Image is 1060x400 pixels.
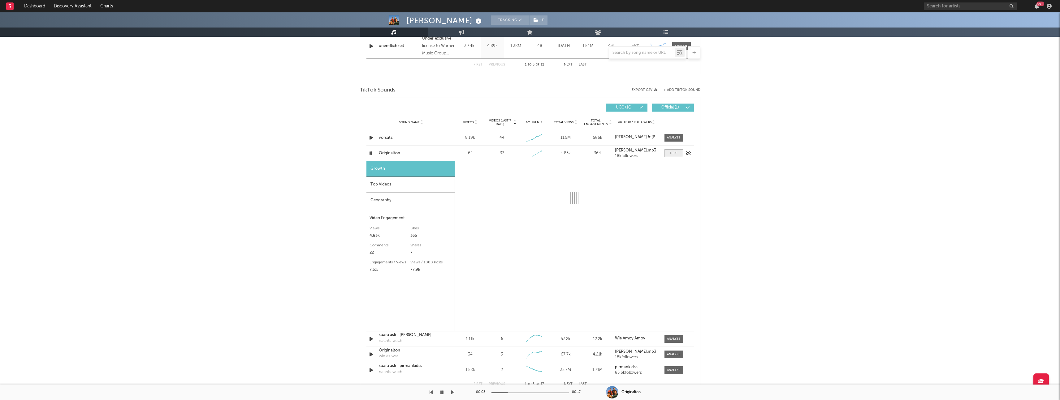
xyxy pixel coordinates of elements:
button: Last [579,63,587,66]
strong: [PERSON_NAME].mp3 [615,350,656,354]
div: wie es war [379,353,398,360]
span: Videos (last 7 days) [487,119,513,126]
strong: pirmankidss [615,365,638,369]
div: 00:17 [572,389,584,396]
div: 37 [500,150,504,156]
div: 85.6k followers [615,371,658,375]
div: 1.54M [578,43,598,49]
div: nachts wach [379,369,402,375]
span: Total Engagements [583,119,608,126]
div: 57.2k [551,336,580,342]
div: Comments [370,242,411,249]
button: Export CSV [632,88,657,92]
a: vorsatz [379,135,443,141]
div: 364 [583,150,612,156]
button: Next [564,382,573,386]
a: suara asli - pirmankidss [379,363,443,369]
button: UGC(16) [606,104,647,112]
button: First [474,63,482,66]
div: 1 5 17 [517,381,552,388]
div: 335 [410,232,452,240]
div: 99 + [1036,2,1044,6]
div: 4.83k [551,150,580,156]
div: 4.83k [370,232,411,240]
div: nachts wach [379,338,402,344]
button: Previous [489,63,505,66]
div: 586k [583,135,612,141]
div: 1.58k [456,367,485,373]
div: 6 [501,336,503,342]
button: + Add TikTok Sound [657,88,700,92]
div: Shares [410,242,452,249]
div: 6M Trend [519,120,548,125]
div: 62 [456,150,485,156]
strong: [PERSON_NAME] & [PERSON_NAME].mp3 [615,135,693,139]
strong: Wie Amoy Amoy [615,336,645,340]
div: Views / 1000 Posts [410,259,452,266]
div: 9.19k [456,135,485,141]
span: Sound Name [399,121,420,124]
div: 2 [501,367,503,373]
div: Video Engagement [370,215,452,222]
button: Previous [489,382,505,386]
div: 35.7M [551,367,580,373]
input: Search by song name or URL [609,50,675,55]
button: Official(1) [652,104,694,112]
div: 11.5M [551,135,580,141]
div: [PERSON_NAME] [406,15,483,26]
button: (1) [530,15,547,25]
div: 43k [601,43,622,49]
div: 1 5 12 [517,61,552,69]
div: Geography [366,193,455,208]
button: 99+ [1035,4,1039,9]
div: Views [370,225,411,232]
a: [PERSON_NAME] & [PERSON_NAME].mp3 [615,135,658,139]
span: Author / Followers [618,120,651,124]
div: 4.89k [482,43,503,49]
div: 39.4k [459,43,479,49]
a: suara asli - [PERSON_NAME] [379,332,443,338]
div: 1.71M [583,367,612,373]
div: [DATE] [554,43,574,49]
span: ( 1 ) [530,15,548,25]
div: 7 [410,249,452,257]
span: TikTok Sounds [360,87,396,94]
div: <5% [625,43,646,49]
div: 44 [500,135,504,141]
a: [PERSON_NAME].mp3 [615,148,658,153]
span: to [528,383,531,385]
a: [PERSON_NAME].mp3 [615,350,658,354]
input: Search for artists [924,2,1017,10]
div: 18k followers [615,355,658,360]
div: 34 [456,351,485,358]
div: 12.2k [583,336,612,342]
span: of [536,383,539,385]
a: unendlichkeit [379,43,419,49]
span: UGC ( 16 ) [610,106,638,109]
div: Top Videos [366,177,455,193]
div: 7.5% [370,266,411,274]
div: 67.7k [551,351,580,358]
div: 1.11k [456,336,485,342]
a: Originalton [379,347,443,354]
div: 77.9k [410,266,452,274]
span: to [528,63,531,66]
div: 00:03 [476,389,488,396]
div: 48 [529,43,551,49]
button: + Add TikTok Sound [664,88,700,92]
div: 18k followers [615,154,658,158]
div: 22 [370,249,411,257]
a: pirmankidss [615,365,658,369]
div: Likes [410,225,452,232]
a: Originalton [379,150,443,156]
button: Tracking [491,15,530,25]
div: Originalton [621,389,641,395]
span: Total Views [554,121,573,124]
strong: [PERSON_NAME].mp3 [615,148,656,152]
button: Last [579,382,587,386]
